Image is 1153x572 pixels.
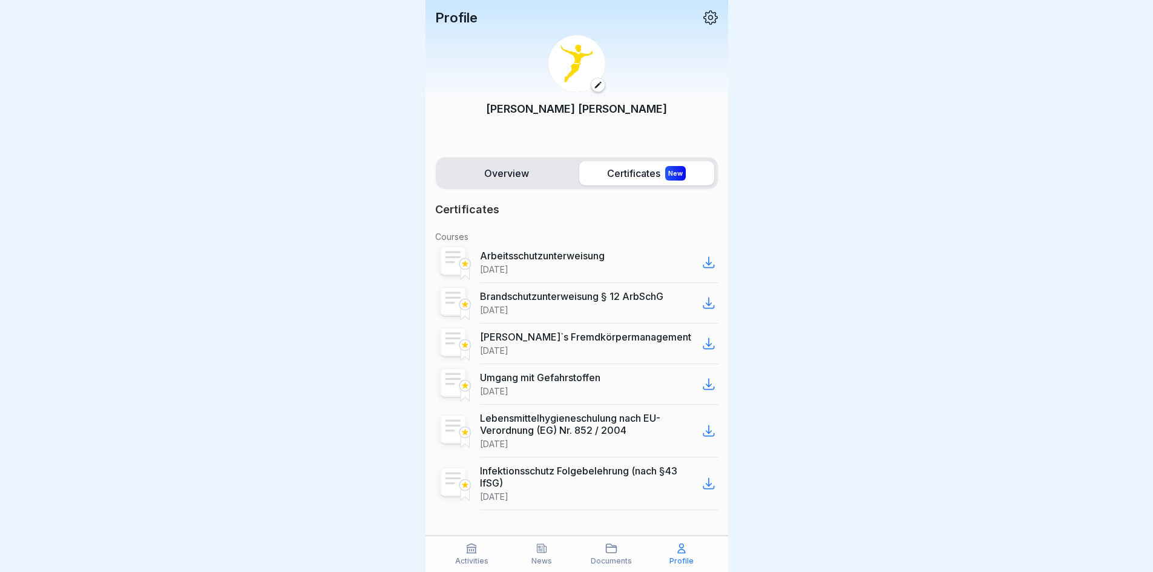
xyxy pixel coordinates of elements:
[480,345,508,356] p: [DATE]
[480,250,605,262] p: Arbeitsschutzunterweisung
[480,439,508,450] p: [DATE]
[579,161,714,185] label: Certificates
[548,35,605,92] img: vd4jgc378hxa8p7qw0fvrl7x.png
[435,10,478,25] p: Profile
[480,305,508,316] p: [DATE]
[480,465,699,489] p: Infektionsschutz Folgebelehrung (nach §43 IfSG)
[480,264,508,275] p: [DATE]
[665,166,686,181] div: New
[480,290,663,302] p: Brandschutzunterweisung § 12 ArbSchG
[669,557,694,565] p: Profile
[486,101,667,117] p: [PERSON_NAME] [PERSON_NAME]
[439,161,574,185] label: Overview
[435,231,718,242] p: Courses
[455,557,488,565] p: Activities
[480,386,508,397] p: [DATE]
[591,557,632,565] p: Documents
[531,557,552,565] p: News
[435,202,499,217] p: Certificates
[480,371,600,384] p: Umgang mit Gefahrstoffen
[480,412,699,436] p: Lebensmittelhygieneschulung nach EU-Verordnung (EG) Nr. 852 / 2004
[480,331,691,343] p: [PERSON_NAME]`s Fremdkörpermanagement
[480,491,508,502] p: [DATE]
